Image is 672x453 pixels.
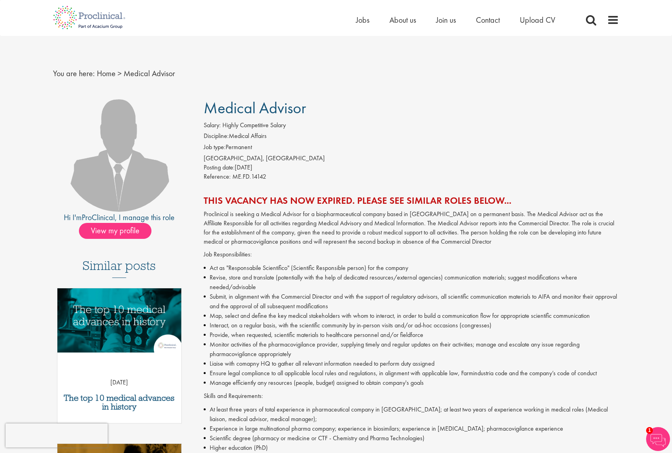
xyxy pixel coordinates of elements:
[436,15,456,25] a: Join us
[204,433,619,443] li: Scientific degree (pharmacy or medicine or CTF - Chemistry and Pharma Technologies)
[63,99,175,212] img: imeage of recruiter ProClinical Recruiter
[204,195,619,206] h2: This vacancy has now expired. Please see similar roles below...
[79,223,151,239] span: View my profile
[204,132,229,141] label: Discipline:
[476,15,500,25] a: Contact
[204,273,619,292] li: Revise, store and translate (potentially with the help of dedicated resources/external agencies) ...
[204,250,619,259] p: Job Responsibilities:
[61,394,177,411] a: The top 10 medical advances in history
[204,292,619,311] li: Submit, in alignment with the Commercial Director and with the support of regulatory advisors, al...
[82,212,115,223] a: ProClinical
[118,68,122,79] span: >
[232,172,266,181] span: ME.FD.14142
[97,68,116,79] a: breadcrumb link
[204,311,619,321] li: Map, select and define the key medical stakeholders with whom to interact, in order to build a co...
[204,163,619,172] div: [DATE]
[57,288,181,353] img: Top 10 medical advances in history
[204,132,619,143] li: Medical Affairs
[53,212,186,223] div: Hi I'm , I manage this role
[204,98,306,118] span: Medical Advisor
[204,163,235,171] span: Posting date:
[204,172,231,181] label: Reference:
[204,392,619,401] p: Skills and Requirements:
[646,427,653,434] span: 1
[57,378,181,387] p: [DATE]
[124,68,175,79] span: Medical Advisor
[204,368,619,378] li: Ensure legal compliance to all applicable local rules and regulations, in alignment with applicab...
[204,210,619,246] p: Proclinical is seeking a Medical Advisor for a biopharmaceutical company based in [GEOGRAPHIC_DAT...
[204,263,619,273] li: Act as "Responsabile Scientifico" (Scientific Responsible person) for the company
[204,359,619,368] li: Liaise with comapny HQ to gather all relevant information needed to perform duty assigned
[389,15,416,25] a: About us
[204,143,619,154] li: Permanent
[83,259,156,278] h3: Similar posts
[222,121,286,129] span: Highly Competitive Salary
[204,443,619,453] li: Higher education (PhD)
[204,405,619,424] li: At least three years of total experience in pharmaceutical company in [GEOGRAPHIC_DATA]; at least...
[204,154,619,163] div: [GEOGRAPHIC_DATA], [GEOGRAPHIC_DATA]
[204,424,619,433] li: Experience in large multinational pharma company; experience in biosimilars; experience in [MEDIC...
[53,68,95,79] span: You are here:
[204,121,221,130] label: Salary:
[204,330,619,340] li: Provide, when requested, scientific materials to healthcare personnel and/or fieldforce
[79,225,159,235] a: View my profile
[204,143,226,152] label: Job type:
[520,15,555,25] a: Upload CV
[204,378,619,388] li: Manage efficiently any resources (people, budget) assigned to obtain company's goals
[6,423,108,447] iframe: reCAPTCHA
[57,288,181,359] a: Link to a post
[646,427,670,451] img: Chatbot
[204,321,619,330] li: Interact, on a regular basis, with the scientific community by in-person visits and/or ad-hoc occ...
[204,340,619,359] li: Monitor activities of the pharmacovigilance provider, supplying timely and regular updates on the...
[356,15,369,25] a: Jobs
